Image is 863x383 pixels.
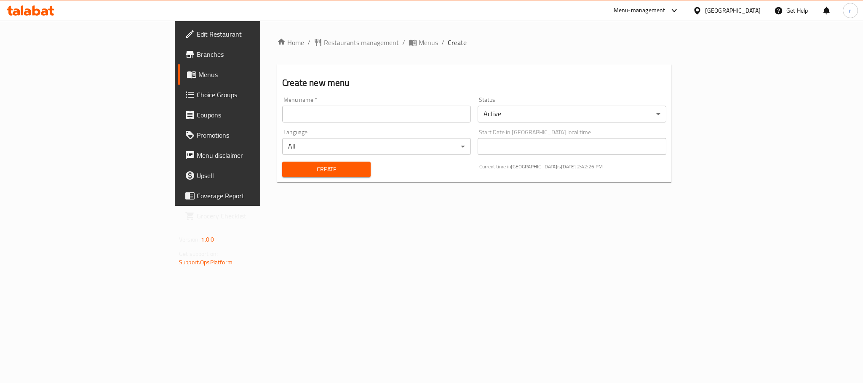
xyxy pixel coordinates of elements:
span: Coverage Report [197,191,312,201]
span: Version: [179,234,200,245]
li: / [441,37,444,48]
li: / [402,37,405,48]
span: Restaurants management [324,37,399,48]
a: Support.OpsPlatform [179,257,232,268]
a: Choice Groups [178,85,319,105]
div: Active [478,106,666,122]
span: Grocery Checklist [197,211,312,221]
span: Get support on: [179,248,218,259]
a: Promotions [178,125,319,145]
a: Menus [178,64,319,85]
nav: breadcrumb [277,37,671,48]
span: Promotions [197,130,312,140]
span: Branches [197,49,312,59]
a: Grocery Checklist [178,206,319,226]
a: Menu disclaimer [178,145,319,165]
span: Upsell [197,170,312,181]
span: Edit Restaurant [197,29,312,39]
a: Coupons [178,105,319,125]
p: Current time in [GEOGRAPHIC_DATA] is [DATE] 2:42:26 PM [479,163,666,170]
span: Menus [198,69,312,80]
span: Create [289,164,364,175]
input: Please enter Menu name [282,106,471,122]
span: Choice Groups [197,90,312,100]
span: r [849,6,851,15]
a: Restaurants management [314,37,399,48]
span: Create [448,37,467,48]
span: Menus [419,37,438,48]
a: Upsell [178,165,319,186]
a: Coverage Report [178,186,319,206]
span: Menu disclaimer [197,150,312,160]
div: Menu-management [614,5,665,16]
button: Create [282,162,371,177]
a: Edit Restaurant [178,24,319,44]
a: Branches [178,44,319,64]
div: [GEOGRAPHIC_DATA] [705,6,761,15]
span: Coupons [197,110,312,120]
span: 1.0.0 [201,234,214,245]
h2: Create new menu [282,77,666,89]
a: Menus [409,37,438,48]
div: All [282,138,471,155]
